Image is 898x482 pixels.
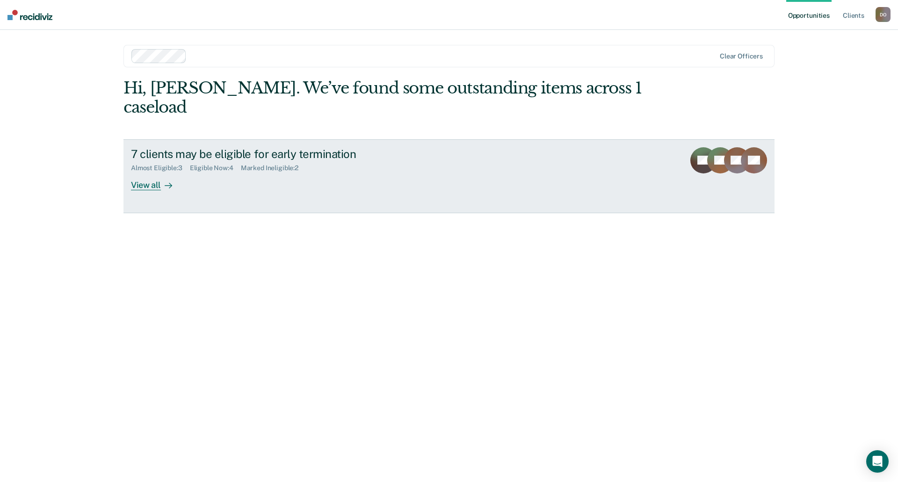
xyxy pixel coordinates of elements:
[876,7,891,22] div: D O
[131,147,459,161] div: 7 clients may be eligible for early termination
[7,10,52,20] img: Recidiviz
[123,139,775,213] a: 7 clients may be eligible for early terminationAlmost Eligible:3Eligible Now:4Marked Ineligible:2...
[131,172,183,190] div: View all
[876,7,891,22] button: DO
[123,79,645,117] div: Hi, [PERSON_NAME]. We’ve found some outstanding items across 1 caseload
[131,164,190,172] div: Almost Eligible : 3
[190,164,241,172] div: Eligible Now : 4
[241,164,306,172] div: Marked Ineligible : 2
[866,450,889,473] div: Open Intercom Messenger
[720,52,763,60] div: Clear officers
